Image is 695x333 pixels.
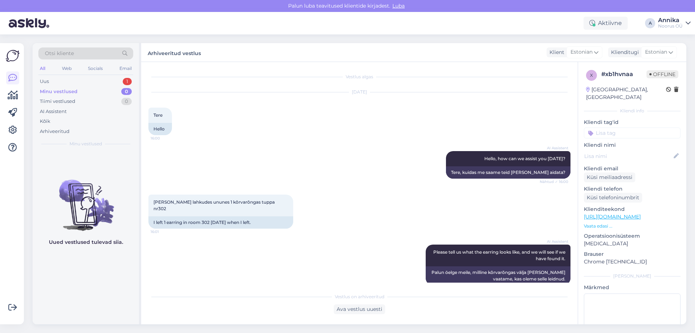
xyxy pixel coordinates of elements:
[547,49,564,56] div: Klient
[446,166,570,179] div: Tere, kuidas me saame teid [PERSON_NAME] aidata?
[484,156,565,161] span: Hello, how can we assist you [DATE]?
[153,199,276,211] span: [PERSON_NAME] lahkudes ununes 1 kõrvarõngas tuppa nr302
[584,205,681,213] p: Klienditeekond
[40,128,69,135] div: Arhiveeritud
[590,72,593,78] span: x
[584,165,681,172] p: Kliendi email
[540,179,568,184] span: Nähtud ✓ 16:00
[148,47,201,57] label: Arhiveeritud vestlus
[584,223,681,229] p: Vaata edasi ...
[584,240,681,247] p: [MEDICAL_DATA]
[584,284,681,291] p: Märkmed
[584,232,681,240] p: Operatsioonisüsteem
[60,64,73,73] div: Web
[40,108,67,115] div: AI Assistent
[541,239,568,244] span: AI Assistent
[584,273,681,279] div: [PERSON_NAME]
[40,88,77,95] div: Minu vestlused
[38,64,47,73] div: All
[334,304,385,314] div: Ava vestlus uuesti
[45,50,74,57] span: Otsi kliente
[426,266,570,285] div: Palun öelge meile, milline kõrvarõngas välja [PERSON_NAME] vaatame, kas oleme selle leidnud.
[584,141,681,149] p: Kliendi nimi
[153,112,163,118] span: Tere
[40,78,49,85] div: Uus
[584,250,681,258] p: Brauser
[148,74,570,80] div: Vestlus algas
[121,88,132,95] div: 0
[584,193,642,203] div: Küsi telefoninumbrit
[49,238,123,246] p: Uued vestlused tulevad siia.
[151,136,178,141] span: 16:00
[584,128,681,138] input: Lisa tag
[87,64,104,73] div: Socials
[123,78,132,85] div: 1
[584,152,672,160] input: Lisa nimi
[40,118,50,125] div: Kõik
[33,167,139,232] img: No chats
[584,172,635,182] div: Küsi meiliaadressi
[658,17,691,29] a: AnnikaNoorus OÜ
[645,48,667,56] span: Estonian
[433,249,566,261] span: Please tell us what the earring looks like, and we will see if we have found it.
[69,141,102,147] span: Minu vestlused
[541,145,568,151] span: AI Assistent
[121,98,132,105] div: 0
[586,86,666,101] div: [GEOGRAPHIC_DATA], [GEOGRAPHIC_DATA]
[151,229,178,234] span: 16:01
[148,89,570,95] div: [DATE]
[584,118,681,126] p: Kliendi tag'id
[584,213,641,220] a: [URL][DOMAIN_NAME]
[584,258,681,266] p: Chrome [TECHNICAL_ID]
[148,123,172,135] div: Hello
[608,49,639,56] div: Klienditugi
[335,294,384,300] span: Vestlus on arhiveeritud
[6,49,20,63] img: Askly Logo
[390,3,407,9] span: Luba
[646,70,678,78] span: Offline
[658,17,683,23] div: Annika
[570,48,593,56] span: Estonian
[584,17,628,30] div: Aktiivne
[40,98,75,105] div: Tiimi vestlused
[601,70,646,79] div: # xb1hvnaa
[584,185,681,193] p: Kliendi telefon
[584,108,681,114] div: Kliendi info
[118,64,133,73] div: Email
[658,23,683,29] div: Noorus OÜ
[645,18,655,28] div: A
[148,216,293,229] div: I left 1 earring in room 302 [DATE] when I left.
